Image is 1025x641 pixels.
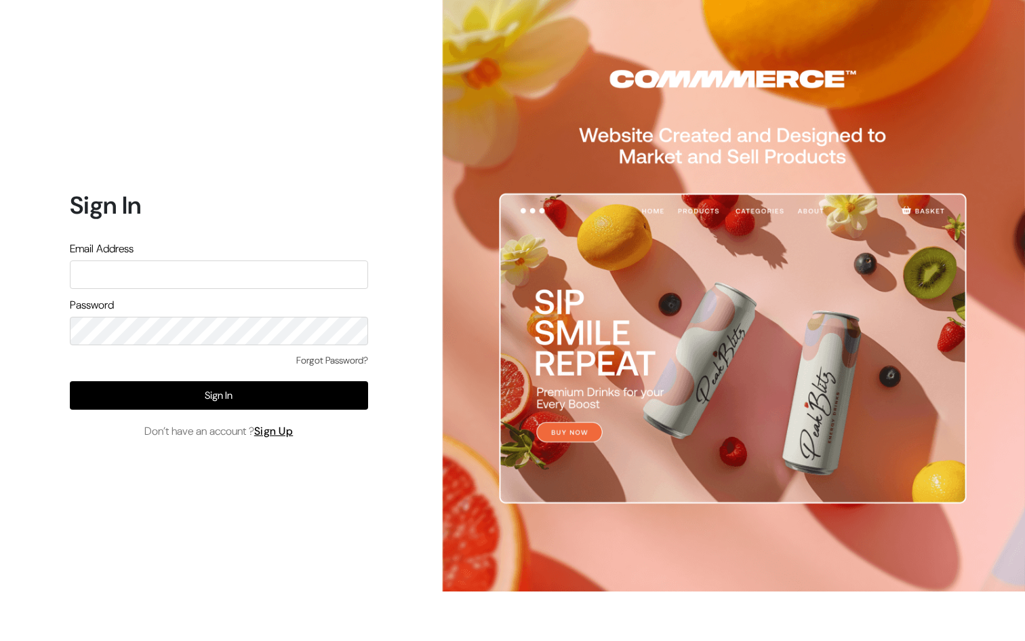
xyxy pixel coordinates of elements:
a: Sign Up [254,424,294,438]
label: Email Address [70,241,134,257]
button: Sign In [70,381,368,410]
h1: Sign In [70,191,368,220]
label: Password [70,297,114,313]
a: Forgot Password? [296,353,368,368]
span: Don’t have an account ? [144,423,294,440]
